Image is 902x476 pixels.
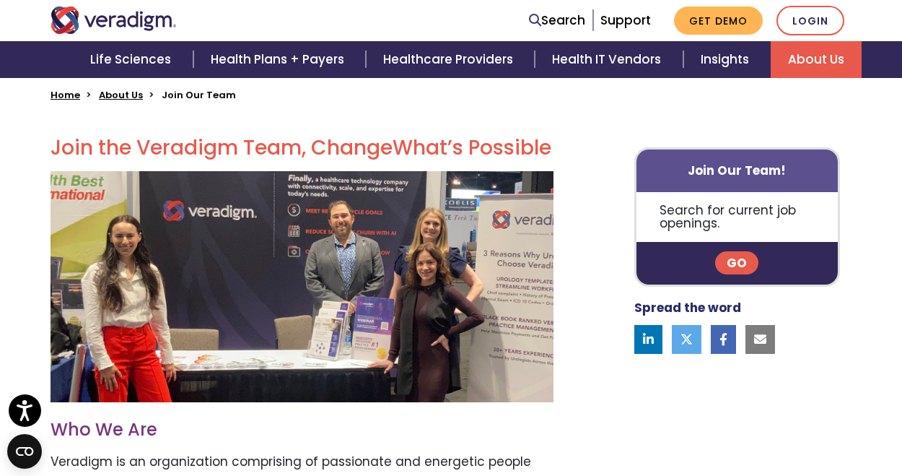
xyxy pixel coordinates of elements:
[636,192,838,242] p: Search for current job openings.
[366,41,535,78] a: Healthcare Providers
[51,7,177,34] img: Veradigm logo
[600,12,651,29] a: Support
[683,41,771,78] a: Insights
[688,162,786,179] strong: Join Our Team!
[51,420,553,441] h3: Who We Are
[7,434,42,469] button: Open CMP widget
[193,41,366,78] a: Health Plans + Payers
[776,6,844,35] a: Login
[674,7,763,35] a: Get Demo
[715,251,758,274] a: Go
[771,41,862,78] a: About Us
[634,299,741,316] strong: Spread the word
[51,136,553,160] h2: Join the Veradigm Team, Change
[529,11,585,30] a: Search
[535,41,683,78] a: Health IT Vendors
[99,88,143,102] a: About Us
[393,134,551,162] span: What’s Possible
[51,88,80,102] a: Home
[73,41,193,78] a: Life Sciences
